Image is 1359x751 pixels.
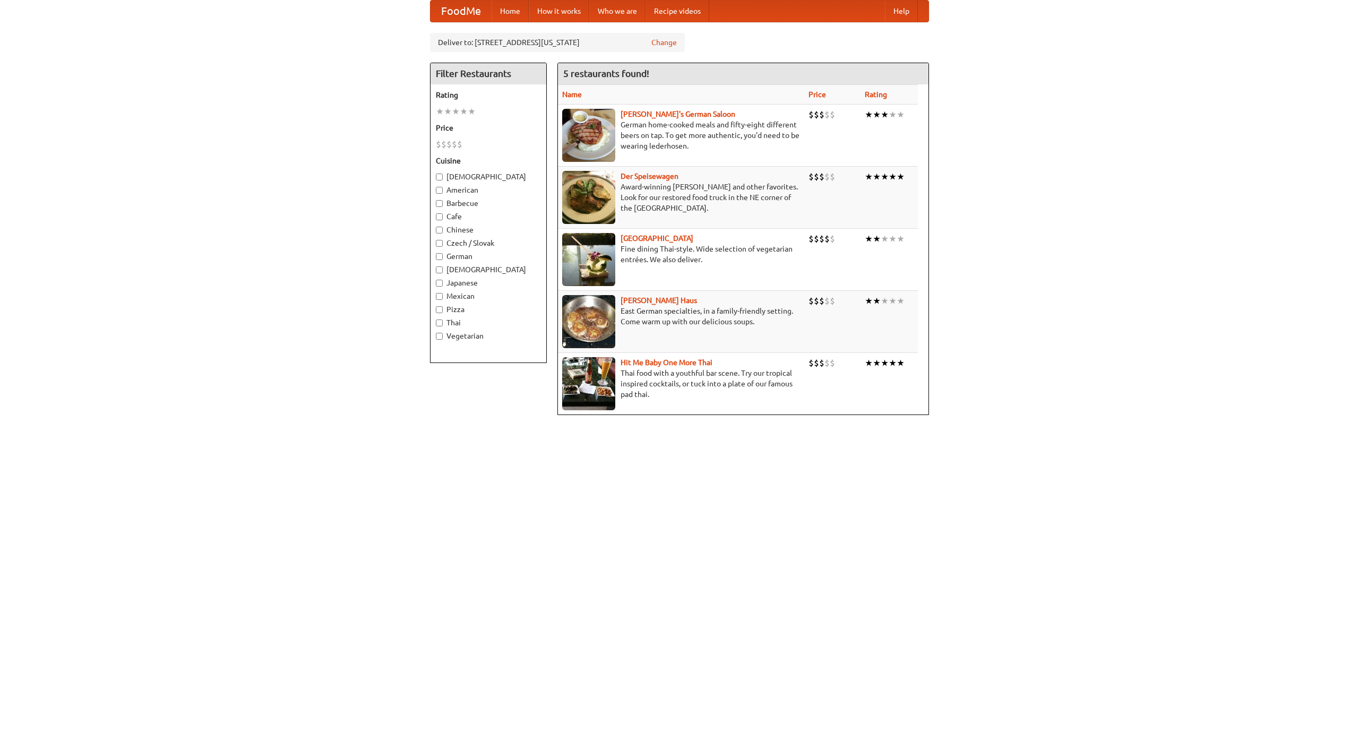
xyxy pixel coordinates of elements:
[562,295,615,348] img: kohlhaus.jpg
[830,171,835,183] li: $
[824,295,830,307] li: $
[492,1,529,22] a: Home
[824,233,830,245] li: $
[889,233,897,245] li: ★
[562,244,800,265] p: Fine dining Thai-style. Wide selection of vegetarian entrées. We also deliver.
[819,357,824,369] li: $
[562,233,615,286] img: satay.jpg
[646,1,709,22] a: Recipe videos
[819,295,824,307] li: $
[436,225,541,235] label: Chinese
[436,306,443,313] input: Pizza
[865,295,873,307] li: ★
[885,1,918,22] a: Help
[897,357,905,369] li: ★
[436,156,541,166] h5: Cuisine
[563,68,649,79] ng-pluralize: 5 restaurants found!
[889,171,897,183] li: ★
[436,264,541,275] label: [DEMOGRAPHIC_DATA]
[824,109,830,120] li: $
[436,123,541,133] h5: Price
[881,295,889,307] li: ★
[436,171,541,182] label: [DEMOGRAPHIC_DATA]
[824,171,830,183] li: $
[881,357,889,369] li: ★
[865,90,887,99] a: Rating
[436,266,443,273] input: [DEMOGRAPHIC_DATA]
[436,240,443,247] input: Czech / Slovak
[873,171,881,183] li: ★
[873,295,881,307] li: ★
[814,109,819,120] li: $
[444,106,452,117] li: ★
[808,171,814,183] li: $
[436,198,541,209] label: Barbecue
[881,171,889,183] li: ★
[808,357,814,369] li: $
[897,171,905,183] li: ★
[621,358,712,367] a: Hit Me Baby One More Thai
[897,295,905,307] li: ★
[562,306,800,327] p: East German specialties, in a family-friendly setting. Come warm up with our delicious soups.
[830,233,835,245] li: $
[814,233,819,245] li: $
[436,293,443,300] input: Mexican
[621,296,697,305] a: [PERSON_NAME] Haus
[865,233,873,245] li: ★
[814,171,819,183] li: $
[873,233,881,245] li: ★
[808,295,814,307] li: $
[436,90,541,100] h5: Rating
[468,106,476,117] li: ★
[436,333,443,340] input: Vegetarian
[819,171,824,183] li: $
[897,233,905,245] li: ★
[562,90,582,99] a: Name
[436,278,541,288] label: Japanese
[814,295,819,307] li: $
[436,320,443,326] input: Thai
[457,139,462,150] li: $
[436,185,541,195] label: American
[562,357,615,410] img: babythai.jpg
[808,233,814,245] li: $
[562,109,615,162] img: esthers.jpg
[436,174,443,180] input: [DEMOGRAPHIC_DATA]
[830,109,835,120] li: $
[819,233,824,245] li: $
[441,139,446,150] li: $
[589,1,646,22] a: Who we are
[529,1,589,22] a: How it works
[446,139,452,150] li: $
[814,357,819,369] li: $
[865,109,873,120] li: ★
[460,106,468,117] li: ★
[436,211,541,222] label: Cafe
[562,368,800,400] p: Thai food with a youthful bar scene. Try our tropical inspired cocktails, or tuck into a plate of...
[889,357,897,369] li: ★
[431,1,492,22] a: FoodMe
[452,139,457,150] li: $
[865,357,873,369] li: ★
[436,139,441,150] li: $
[562,182,800,213] p: Award-winning [PERSON_NAME] and other favorites. Look for our restored food truck in the NE corne...
[621,172,678,180] a: Der Speisewagen
[562,171,615,224] img: speisewagen.jpg
[436,238,541,248] label: Czech / Slovak
[889,295,897,307] li: ★
[889,109,897,120] li: ★
[436,227,443,234] input: Chinese
[651,37,677,48] a: Change
[865,171,873,183] li: ★
[881,233,889,245] li: ★
[436,280,443,287] input: Japanese
[436,187,443,194] input: American
[873,357,881,369] li: ★
[819,109,824,120] li: $
[830,295,835,307] li: $
[621,110,735,118] a: [PERSON_NAME]'s German Saloon
[562,119,800,151] p: German home-cooked meals and fifty-eight different beers on tap. To get more authentic, you'd nee...
[621,234,693,243] b: [GEOGRAPHIC_DATA]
